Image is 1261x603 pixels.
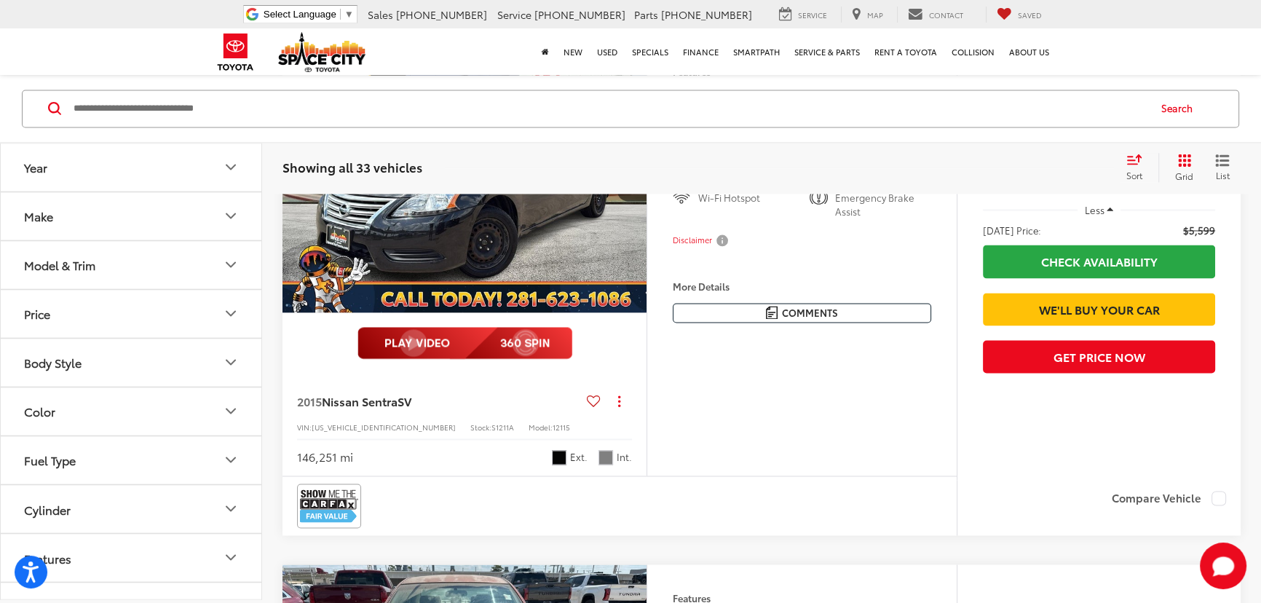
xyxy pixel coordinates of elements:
[929,9,963,20] span: Contact
[673,234,712,246] span: Disclaimer
[698,191,795,218] span: Wi-Fi Hotspot
[1,241,263,288] button: Model & TrimModel & Trim
[986,7,1053,23] a: My Saved Vehicles
[841,7,894,23] a: Map
[398,393,411,409] span: SV
[983,293,1215,326] a: We'll Buy Your Car
[1,192,263,240] button: MakeMake
[617,450,632,464] span: Int.
[222,402,240,419] div: Color
[606,388,632,414] button: Actions
[300,486,358,525] img: View CARFAX report
[222,158,240,176] div: Year
[297,393,322,409] span: 2015
[208,28,263,76] img: Toyota
[625,28,676,75] a: Specials
[598,450,613,465] span: Gray
[322,393,398,409] span: Nissan Sentra
[264,9,354,20] a: Select Language​
[1002,28,1056,75] a: About Us
[396,7,487,22] span: [PHONE_NUMBER]
[72,91,1147,126] input: Search by Make, Model, or Keyword
[357,327,572,359] img: full motion video
[983,245,1215,277] a: Check Availability
[282,158,422,176] span: Showing all 33 vehicles
[1,387,263,435] button: ColorColor
[1200,543,1246,589] button: Toggle Chat Window
[570,450,588,464] span: Ext.
[491,422,514,433] span: S1211A
[24,209,53,223] div: Make
[618,395,620,407] span: dropdown dots
[24,307,50,320] div: Price
[297,393,581,409] a: 2015Nissan SentraSV
[1215,169,1230,181] span: List
[1183,223,1215,237] span: $5,599
[673,592,931,602] h4: Features
[222,256,240,273] div: Model & Trim
[634,7,658,22] span: Parts
[798,9,827,20] span: Service
[222,548,240,566] div: Features
[867,28,944,75] a: Rent a Toyota
[897,7,974,23] a: Contact
[222,500,240,517] div: Cylinder
[222,304,240,322] div: Price
[222,353,240,371] div: Body Style
[470,422,491,433] span: Stock:
[344,9,354,20] span: ▼
[766,306,778,318] img: Comments
[24,502,71,516] div: Cylinder
[1204,153,1241,182] button: List View
[1112,491,1226,505] label: Compare Vehicle
[726,28,787,75] a: SmartPath
[1,290,263,337] button: PricePrice
[24,551,71,564] div: Features
[222,207,240,224] div: Make
[781,306,837,320] span: Comments
[312,422,456,433] span: [US_VEHICLE_IDENTIFICATION_NUMBER]
[340,9,341,20] span: ​
[834,191,931,218] span: Emergency Brake Assist
[534,7,625,22] span: [PHONE_NUMBER]
[1078,197,1121,223] button: Less
[1,339,263,386] button: Body StyleBody Style
[676,28,726,75] a: Finance
[944,28,1002,75] a: Collision
[867,9,883,20] span: Map
[552,450,566,465] span: Super Black
[1126,169,1142,181] span: Sort
[556,28,590,75] a: New
[497,7,531,22] span: Service
[787,28,867,75] a: Service & Parts
[553,422,570,433] span: 12115
[222,451,240,468] div: Fuel Type
[297,449,353,465] div: 146,251 mi
[1147,90,1214,127] button: Search
[1158,153,1204,182] button: Grid View
[983,340,1215,373] button: Get Price Now
[1,436,263,484] button: Fuel TypeFuel Type
[1119,153,1158,182] button: Select sort value
[1084,203,1104,216] span: Less
[661,7,752,22] span: [PHONE_NUMBER]
[24,160,47,174] div: Year
[1175,170,1193,182] span: Grid
[673,303,931,323] button: Comments
[1200,543,1246,589] svg: Start Chat
[24,404,55,418] div: Color
[264,9,336,20] span: Select Language
[534,28,556,75] a: Home
[1,485,263,532] button: CylinderCylinder
[278,32,365,72] img: Space City Toyota
[673,281,931,291] h4: More Details
[24,355,82,369] div: Body Style
[297,422,312,433] span: VIN:
[368,7,393,22] span: Sales
[529,422,553,433] span: Model:
[1,143,263,191] button: YearYear
[590,28,625,75] a: Used
[1018,9,1042,20] span: Saved
[24,258,95,272] div: Model & Trim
